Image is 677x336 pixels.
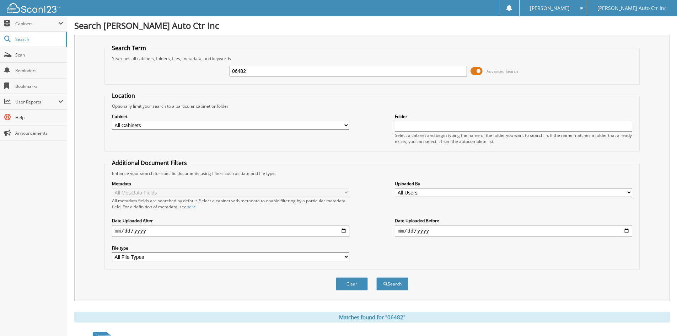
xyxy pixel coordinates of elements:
div: Select a cabinet and begin typing the name of the folder you want to search in. If the name match... [395,132,632,144]
label: Date Uploaded After [112,218,349,224]
h1: Search [PERSON_NAME] Auto Ctr Inc [74,20,670,31]
span: Help [15,114,63,121]
button: Clear [336,277,368,290]
label: Uploaded By [395,181,632,187]
div: Matches found for "06482" [74,312,670,322]
label: Metadata [112,181,349,187]
span: Reminders [15,68,63,74]
div: Searches all cabinets, folders, files, metadata, and keywords [108,55,636,62]
legend: Search Term [108,44,150,52]
label: Cabinet [112,113,349,119]
input: end [395,225,632,236]
label: Folder [395,113,632,119]
button: Search [376,277,408,290]
legend: Location [108,92,139,100]
span: Bookmarks [15,83,63,89]
span: Search [15,36,62,42]
div: All metadata fields are searched by default. Select a cabinet with metadata to enable filtering b... [112,198,349,210]
span: Scan [15,52,63,58]
input: start [112,225,349,236]
div: Enhance your search for specific documents using filters such as date and file type. [108,170,636,176]
span: [PERSON_NAME] Auto Ctr Inc [597,6,667,10]
span: Advanced Search [487,69,518,74]
a: here [187,204,196,210]
span: Cabinets [15,21,58,27]
img: scan123-logo-white.svg [7,3,60,13]
span: User Reports [15,99,58,105]
div: Optionally limit your search to a particular cabinet or folder [108,103,636,109]
label: Date Uploaded Before [395,218,632,224]
label: File type [112,245,349,251]
span: Announcements [15,130,63,136]
legend: Additional Document Filters [108,159,190,167]
span: [PERSON_NAME] [530,6,570,10]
